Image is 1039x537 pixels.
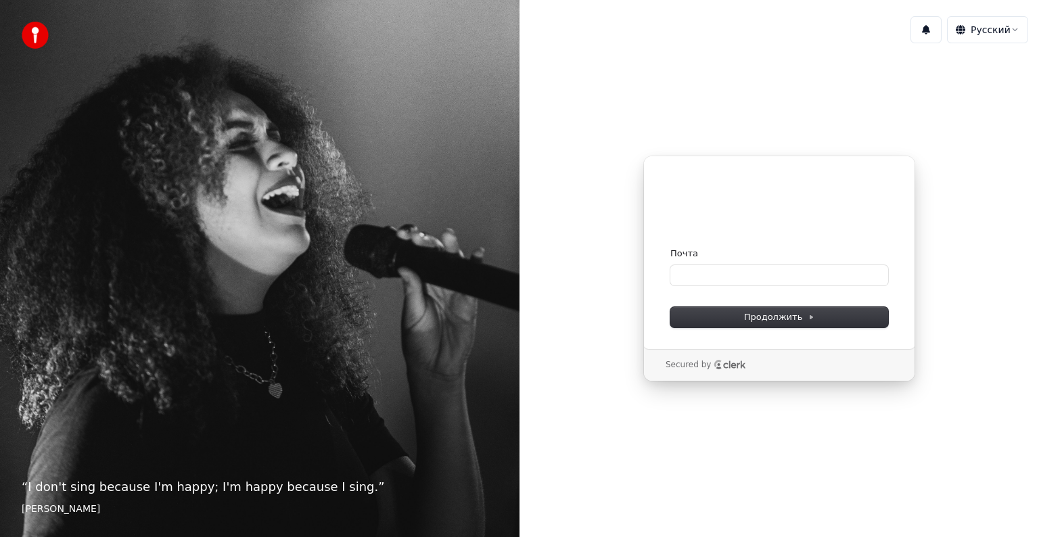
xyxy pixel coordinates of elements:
[744,311,815,323] span: Продолжить
[670,248,698,260] label: Почта
[22,502,498,515] footer: [PERSON_NAME]
[666,360,711,371] p: Secured by
[22,22,49,49] img: youka
[22,477,498,496] p: “ I don't sing because I'm happy; I'm happy because I sing. ”
[670,307,888,327] button: Продолжить
[714,360,746,369] a: Clerk logo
